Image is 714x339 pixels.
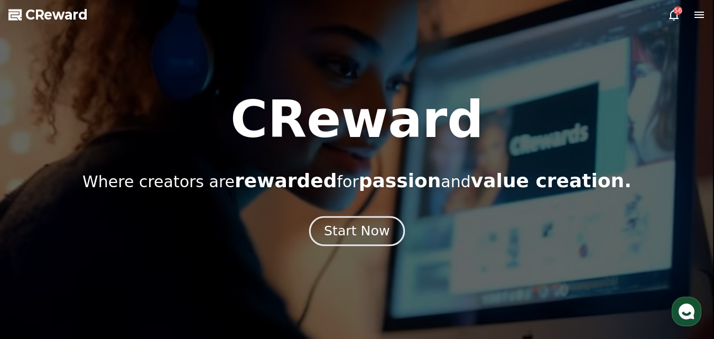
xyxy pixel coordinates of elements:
span: CReward [25,6,88,23]
a: 56 [667,8,680,21]
span: value creation. [471,170,632,191]
p: Where creators are for and [82,170,632,191]
a: Settings [136,251,203,278]
a: Home [3,251,70,278]
a: Messages [70,251,136,278]
span: passion [359,170,441,191]
span: Messages [88,268,119,276]
div: Start Now [324,222,390,240]
span: rewarded [235,170,337,191]
div: 56 [674,6,682,15]
a: Start Now [311,227,403,237]
span: Home [27,267,45,276]
button: Start Now [309,216,405,246]
h1: CReward [230,94,484,145]
span: Settings [156,267,182,276]
a: CReward [8,6,88,23]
